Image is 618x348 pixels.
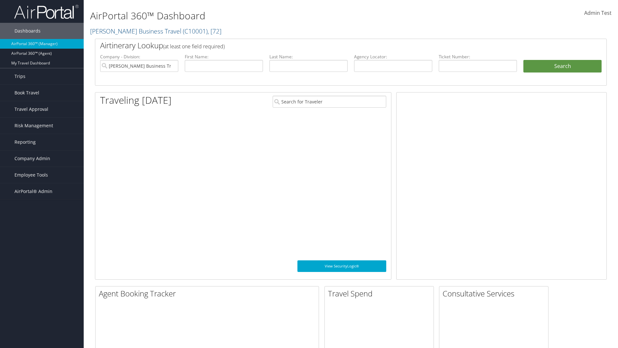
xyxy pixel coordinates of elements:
[90,9,438,23] h1: AirPortal 360™ Dashboard
[14,68,25,84] span: Trips
[14,23,41,39] span: Dashboards
[584,3,612,23] a: Admin Test
[14,183,52,199] span: AirPortal® Admin
[100,40,559,51] h2: Airtinerary Lookup
[328,288,434,299] h2: Travel Spend
[14,118,53,134] span: Risk Management
[14,134,36,150] span: Reporting
[523,60,602,73] button: Search
[90,27,221,35] a: [PERSON_NAME] Business Travel
[297,260,386,272] a: View SecurityLogic®
[14,150,50,167] span: Company Admin
[14,85,39,101] span: Book Travel
[100,53,178,60] label: Company - Division:
[269,53,348,60] label: Last Name:
[14,167,48,183] span: Employee Tools
[100,93,172,107] h1: Traveling [DATE]
[443,288,548,299] h2: Consultative Services
[14,101,48,117] span: Travel Approval
[439,53,517,60] label: Ticket Number:
[14,4,79,19] img: airportal-logo.png
[584,9,612,16] span: Admin Test
[185,53,263,60] label: First Name:
[99,288,319,299] h2: Agent Booking Tracker
[354,53,432,60] label: Agency Locator:
[208,27,221,35] span: , [ 72 ]
[163,43,225,50] span: (at least one field required)
[183,27,208,35] span: ( C10001 )
[273,96,386,108] input: Search for Traveler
